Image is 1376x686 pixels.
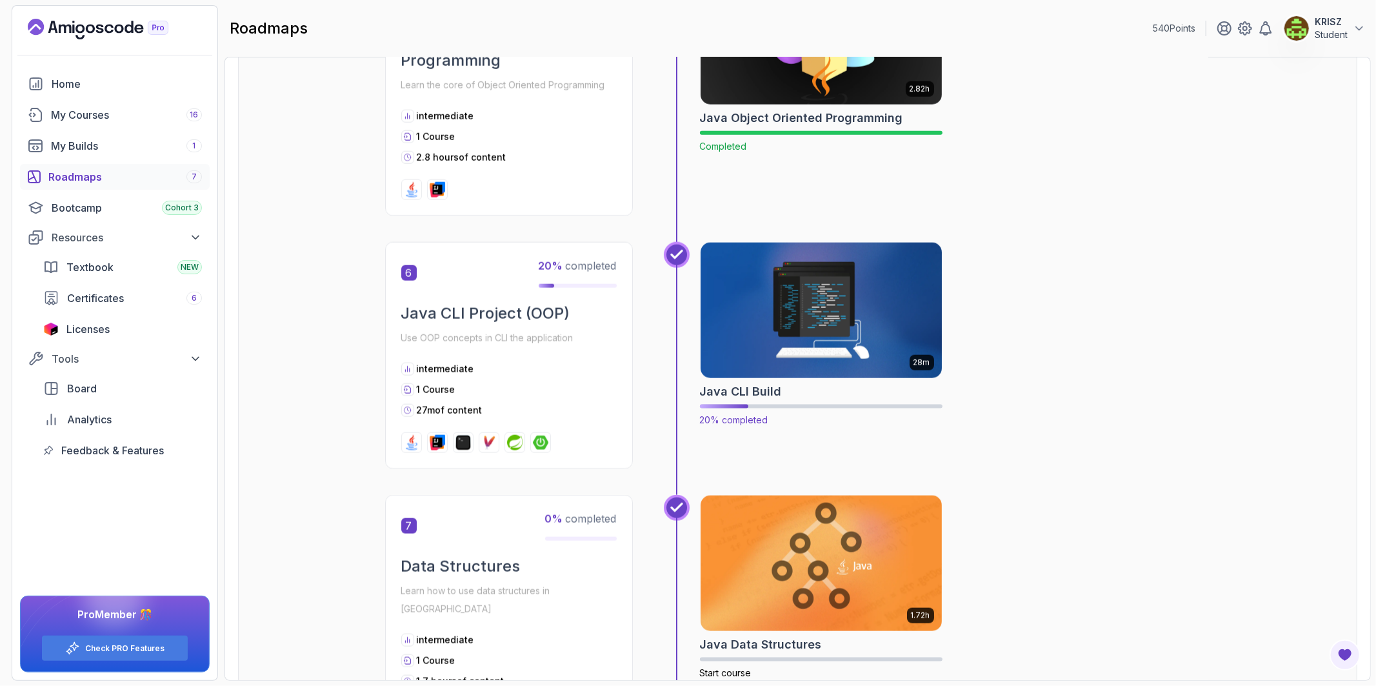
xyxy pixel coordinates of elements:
span: 6 [401,265,417,281]
a: home [20,71,210,97]
span: 7 [401,518,417,534]
p: intermediate [417,110,474,123]
a: board [35,376,210,401]
span: completed [539,259,617,272]
button: user profile imageKRISZStudent [1284,15,1366,41]
div: Home [52,76,202,92]
a: Landing page [28,19,198,39]
p: 2.8 hours of content [417,151,506,164]
p: Use OOP concepts in CLI the application [401,329,617,347]
p: Student [1315,28,1348,41]
span: 1 [193,141,196,151]
span: 20 % [539,259,563,272]
p: 27m of content [417,404,483,417]
span: 6 [192,293,197,303]
a: courses [20,102,210,128]
p: 540 Points [1153,22,1195,35]
a: Java Data Structures card1.72hJava Data StructuresStart course [700,495,942,680]
p: intermediate [417,634,474,647]
button: Resources [20,226,210,249]
span: 20% completed [700,414,768,425]
span: 0 % [545,512,563,525]
h2: Java CLI Project (OOP) [401,303,617,324]
p: intermediate [417,363,474,376]
div: My Courses [51,107,202,123]
a: Java CLI Build card28mJava CLI Build20% completed [700,242,942,427]
a: builds [20,133,210,159]
div: My Builds [51,138,202,154]
h2: Data Structures [401,556,617,577]
img: intellij logo [430,182,445,197]
img: java logo [404,182,419,197]
a: textbook [35,254,210,280]
button: Open Feedback Button [1330,640,1361,671]
p: KRISZ [1315,15,1348,28]
img: intellij logo [430,435,445,450]
a: certificates [35,285,210,311]
a: feedback [35,438,210,463]
span: Certificates [67,290,124,306]
h2: roadmaps [230,18,308,39]
a: bootcamp [20,195,210,221]
span: 1 Course [417,384,455,395]
img: spring-boot logo [533,435,548,450]
span: Analytics [67,412,112,427]
div: Bootcamp [52,200,202,216]
a: analytics [35,407,210,432]
span: Start course [700,667,752,678]
a: licenses [35,316,210,342]
div: Tools [52,351,202,367]
p: 28m [913,358,930,368]
img: Java CLI Build card [694,239,948,381]
a: roadmaps [20,164,210,190]
img: user profile image [1284,16,1309,41]
h2: Java Object Oriented Programming [700,109,903,127]
img: Java Data Structures card [701,496,942,631]
p: 1.72h [911,610,930,621]
span: Licenses [66,321,110,337]
span: Feedback & Features [61,443,164,458]
img: spring logo [507,435,523,450]
button: Check PRO Features [41,635,188,661]
img: maven logo [481,435,497,450]
span: Completed [700,141,747,152]
h2: Java Data Structures [700,636,822,654]
span: NEW [181,262,199,272]
span: Cohort 3 [165,203,199,213]
span: 1 Course [417,655,455,666]
span: 1 Course [417,131,455,142]
p: Learn the core of Object Oriented Programming [401,76,617,94]
h2: Java CLI Build [700,383,782,401]
div: Resources [52,230,202,245]
span: Board [67,381,97,396]
p: Learn how to use data structures in [GEOGRAPHIC_DATA] [401,582,617,618]
button: Tools [20,347,210,370]
a: Check PRO Features [85,643,165,654]
img: java logo [404,435,419,450]
p: 2.82h [910,84,930,94]
img: terminal logo [455,435,471,450]
img: jetbrains icon [43,323,59,336]
span: Textbook [66,259,114,275]
span: 7 [192,172,197,182]
span: completed [545,512,617,525]
span: 16 [190,110,199,120]
div: Roadmaps [48,169,202,185]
